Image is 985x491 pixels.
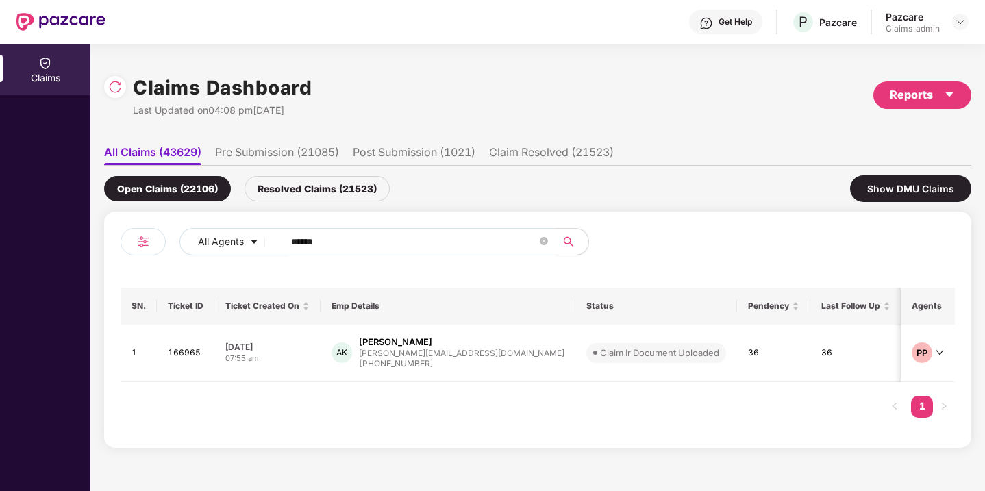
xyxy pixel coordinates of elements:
div: Show DMU Claims [850,175,971,202]
li: Previous Page [884,396,906,418]
th: Status [575,288,737,325]
a: 1 [911,396,933,416]
li: Claim Resolved (21523) [489,145,614,165]
div: [DATE] [225,341,310,353]
button: All Agentscaret-down [179,228,288,255]
th: Ticket Created On [214,288,321,325]
span: left [890,402,899,410]
img: svg+xml;base64,PHN2ZyBpZD0iUmVsb2FkLTMyeDMyIiB4bWxucz0iaHR0cDovL3d3dy53My5vcmcvMjAwMC9zdmciIHdpZH... [108,80,122,94]
div: Get Help [719,16,752,27]
div: Claim Ir Document Uploaded [600,346,719,360]
span: close-circle [540,236,548,249]
td: 166965 [157,325,214,382]
div: [PHONE_NUMBER] [359,357,564,370]
span: Pendency [748,301,789,312]
div: [PERSON_NAME][EMAIL_ADDRESS][DOMAIN_NAME] [359,349,564,357]
h1: Claims Dashboard [133,73,312,103]
td: 1 [121,325,157,382]
div: Last Updated on 04:08 pm[DATE] [133,103,312,118]
span: caret-down [944,89,955,100]
span: P [799,14,808,30]
li: Post Submission (1021) [353,145,475,165]
th: SN. [121,288,157,325]
img: svg+xml;base64,PHN2ZyBpZD0iQ2xhaW0iIHhtbG5zPSJodHRwOi8vd3d3LnczLm9yZy8yMDAwL3N2ZyIgd2lkdGg9IjIwIi... [38,56,52,70]
li: Pre Submission (21085) [215,145,339,165]
span: caret-down [249,237,259,248]
th: Last Follow Up [810,288,901,325]
div: [PERSON_NAME] [359,336,432,349]
span: Ticket Created On [225,301,299,312]
span: down [936,349,944,357]
div: Pazcare [819,16,857,29]
div: PP [912,342,932,363]
div: Reports [890,86,955,103]
td: 36 [810,325,901,382]
span: All Agents [198,234,244,249]
span: right [940,402,948,410]
li: Next Page [933,396,955,418]
td: 36 [737,325,810,382]
img: New Pazcare Logo [16,13,105,31]
th: Ticket ID [157,288,214,325]
button: left [884,396,906,418]
li: All Claims (43629) [104,145,201,165]
div: 07:55 am [225,353,310,364]
th: Agents [901,288,955,325]
th: Pendency [737,288,810,325]
div: Claims_admin [886,23,940,34]
button: right [933,396,955,418]
li: 1 [911,396,933,418]
span: close-circle [540,237,548,245]
img: svg+xml;base64,PHN2ZyBpZD0iRHJvcGRvd24tMzJ4MzIiIHhtbG5zPSJodHRwOi8vd3d3LnczLm9yZy8yMDAwL3N2ZyIgd2... [955,16,966,27]
div: Pazcare [886,10,940,23]
span: Last Follow Up [821,301,880,312]
div: AK [332,342,352,363]
img: svg+xml;base64,PHN2ZyB4bWxucz0iaHR0cDovL3d3dy53My5vcmcvMjAwMC9zdmciIHdpZHRoPSIyNCIgaGVpZ2h0PSIyNC... [135,234,151,250]
img: svg+xml;base64,PHN2ZyBpZD0iSGVscC0zMngzMiIgeG1sbnM9Imh0dHA6Ly93d3cudzMub3JnLzIwMDAvc3ZnIiB3aWR0aD... [699,16,713,30]
div: Open Claims (22106) [104,176,231,201]
div: Resolved Claims (21523) [245,176,390,201]
th: Emp Details [321,288,575,325]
